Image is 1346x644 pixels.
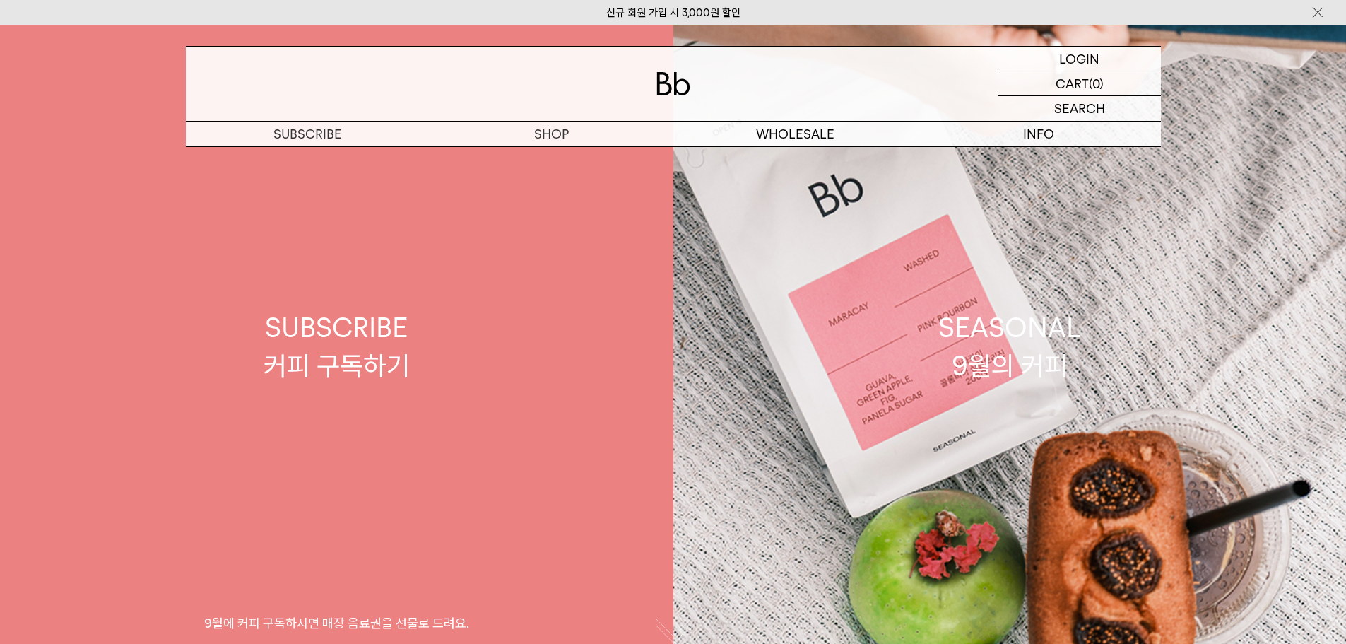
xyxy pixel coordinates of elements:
a: LOGIN [998,47,1161,71]
p: WHOLESALE [673,122,917,146]
div: SUBSCRIBE 커피 구독하기 [264,309,410,384]
p: INFO [917,122,1161,146]
p: LOGIN [1059,47,1099,71]
img: 로고 [656,72,690,95]
a: SUBSCRIBE [186,122,430,146]
a: SHOP [430,122,673,146]
div: SEASONAL 9월의 커피 [938,309,1081,384]
p: CART [1056,71,1089,95]
p: SEARCH [1054,96,1105,121]
a: CART (0) [998,71,1161,96]
a: 신규 회원 가입 시 3,000원 할인 [606,6,740,19]
p: (0) [1089,71,1104,95]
